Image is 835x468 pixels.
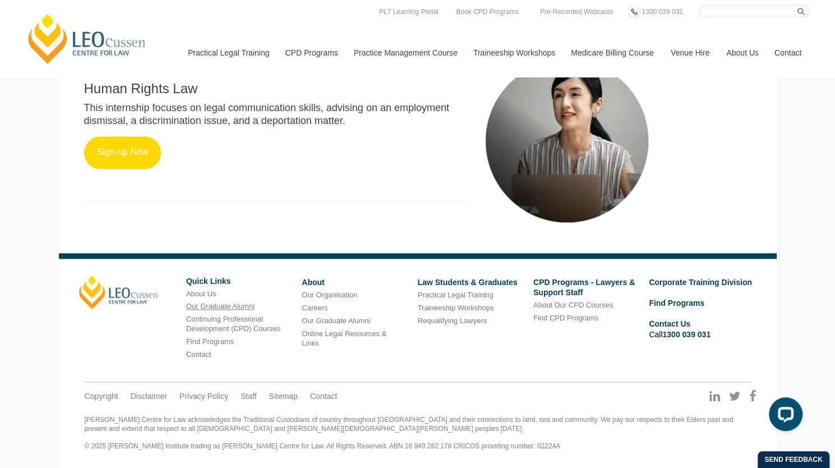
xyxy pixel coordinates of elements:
[310,391,337,401] a: Contact
[649,317,756,341] li: Call
[84,136,162,169] a: Sign-up Now
[533,301,613,309] a: About Our CPD Courses
[639,6,685,18] a: 1300 039 031
[302,304,327,312] a: Careers
[465,29,562,77] a: Traineeship Workshops
[417,291,493,299] a: Practical Legal Training
[186,277,293,286] h6: Quick Links
[302,278,324,287] a: About
[533,314,598,322] a: Find CPD Programs
[537,6,616,18] a: Pre-Recorded Webcasts
[649,319,690,328] a: Contact Us
[345,29,465,77] a: Practice Management Course
[276,29,345,77] a: CPD Programs
[186,337,234,346] a: Find Programs
[179,391,228,401] a: Privacy Policy
[186,290,216,298] a: About Us
[649,278,752,287] a: Corporate Training Division
[417,278,517,287] a: Law Students & Graduates
[760,393,807,440] iframe: LiveChat chat widget
[302,316,370,325] a: Our Graduate Alumni
[662,330,711,339] a: 1300 039 031
[453,6,521,18] a: Book CPD Programs
[649,299,704,308] a: Find Programs
[662,29,718,77] a: Venue Hire
[179,29,277,77] a: Practical Legal Training
[84,102,467,128] p: This internship focuses on legal communication skills, advising on an employment dismissal, a dis...
[85,416,751,451] div: [PERSON_NAME] Centre for Law acknowledges the Traditional Custodians of country throughout [GEOGR...
[79,276,158,309] a: [PERSON_NAME]
[302,291,357,299] a: Our Organisation
[718,29,766,77] a: About Us
[533,278,635,297] a: CPD Programs - Lawyers & Support Staff
[417,304,493,312] a: Traineeship Workshops
[417,316,487,325] a: Requalifying Lawyers
[241,391,257,401] a: Staff
[130,391,167,401] a: Disclaimer
[84,81,467,96] h2: Human Rights Law
[302,329,386,347] a: Online Legal Resources & Links
[186,350,211,359] a: Contact
[25,12,149,65] a: [PERSON_NAME] Centre for Law
[186,315,280,333] a: Continuing Professional Development (CPD) Courses
[269,391,297,401] a: Sitemap
[766,29,810,77] a: Contact
[85,391,118,401] a: Copyright
[376,6,441,18] a: PLT Learning Portal
[186,302,255,310] a: Our Graduate Alumni
[642,8,682,16] span: 1300 039 031
[562,29,662,77] a: Medicare Billing Course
